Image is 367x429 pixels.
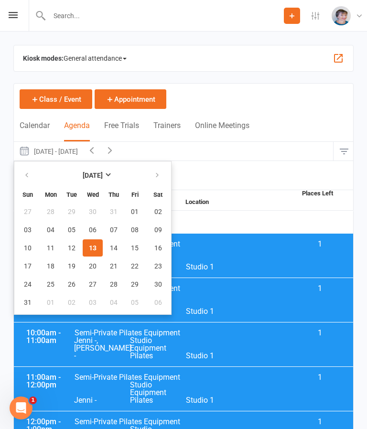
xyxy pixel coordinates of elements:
[130,337,186,360] span: Studio Equipment Pilates
[15,239,40,257] button: 10
[110,226,118,234] span: 07
[62,276,82,293] button: 26
[110,280,118,288] span: 28
[131,262,139,270] span: 22
[41,276,61,293] button: 25
[146,239,170,257] button: 16
[62,203,82,220] button: 29
[296,240,346,248] span: 1
[24,280,32,288] span: 24
[74,191,289,197] strong: Event
[41,257,61,275] button: 18
[154,244,162,252] span: 16
[29,397,37,404] span: 1
[24,374,74,390] div: 11:00am - 12:00pm
[131,191,139,198] small: Friday
[296,418,346,426] span: 1
[20,89,92,109] button: Class / Event
[68,299,76,306] span: 02
[41,294,61,311] button: 01
[104,203,124,220] button: 31
[125,221,145,238] button: 08
[45,191,57,198] small: Monday
[110,244,118,252] span: 14
[74,418,291,426] span: Semi-Private Pilates Equipment
[68,244,76,252] span: 12
[104,276,124,293] button: 28
[68,226,76,234] span: 05
[62,221,82,238] button: 05
[89,262,97,270] span: 20
[62,239,82,257] button: 12
[74,285,291,292] span: Semi-Private Pilates Equipment
[83,203,103,220] button: 30
[74,308,130,315] span: Claire -
[24,244,32,252] span: 10
[47,280,54,288] span: 25
[332,6,351,25] img: thumb_image1713422291.png
[14,211,353,234] div: [DATE]
[24,226,32,234] span: 03
[104,257,124,275] button: 21
[47,299,54,306] span: 01
[131,280,139,288] span: 29
[154,208,162,215] span: 02
[154,299,162,306] span: 06
[15,221,40,238] button: 03
[185,199,241,205] strong: Location
[74,240,291,248] span: Semi-Private Pilates Equipment
[74,374,291,381] span: Semi-Private Pilates Equipment
[125,257,145,275] button: 22
[47,262,54,270] span: 18
[131,208,139,215] span: 01
[104,121,139,141] button: Free Trials
[74,337,130,360] span: Jenni -, [PERSON_NAME] -
[146,257,170,275] button: 23
[108,191,119,198] small: Thursday
[154,262,162,270] span: 23
[296,374,346,381] span: 1
[195,121,249,141] button: Online Meetings
[186,308,242,315] span: Studio 1
[20,121,50,141] button: Calendar
[186,397,242,404] span: Studio 1
[41,221,61,238] button: 04
[110,299,118,306] span: 04
[62,294,82,311] button: 02
[24,299,32,306] span: 31
[131,226,139,234] span: 08
[15,257,40,275] button: 17
[186,352,242,360] span: Studio 1
[47,226,54,234] span: 04
[125,294,145,311] button: 05
[146,294,170,311] button: 06
[104,221,124,238] button: 07
[154,280,162,288] span: 30
[10,397,32,419] iframe: Intercom live chat
[89,244,97,252] span: 13
[83,221,103,238] button: 06
[296,285,346,292] span: 1
[153,121,181,141] button: Trainers
[24,262,32,270] span: 17
[125,276,145,293] button: 29
[24,208,32,215] span: 27
[186,263,242,271] span: Studio 1
[14,142,83,161] button: [DATE] - [DATE]
[125,203,145,220] button: 01
[154,226,162,234] span: 09
[47,208,54,215] span: 28
[110,262,118,270] span: 21
[64,51,127,66] span: General attendance
[89,299,97,306] span: 03
[83,276,103,293] button: 27
[41,239,61,257] button: 11
[130,292,186,315] span: Studio Equipment Pilates
[15,294,40,311] button: 31
[24,329,74,346] div: 10:00am - 11:00am
[74,397,130,404] span: Jenni -
[46,9,284,22] input: Search...
[68,262,76,270] span: 19
[89,280,97,288] span: 27
[146,276,170,293] button: 30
